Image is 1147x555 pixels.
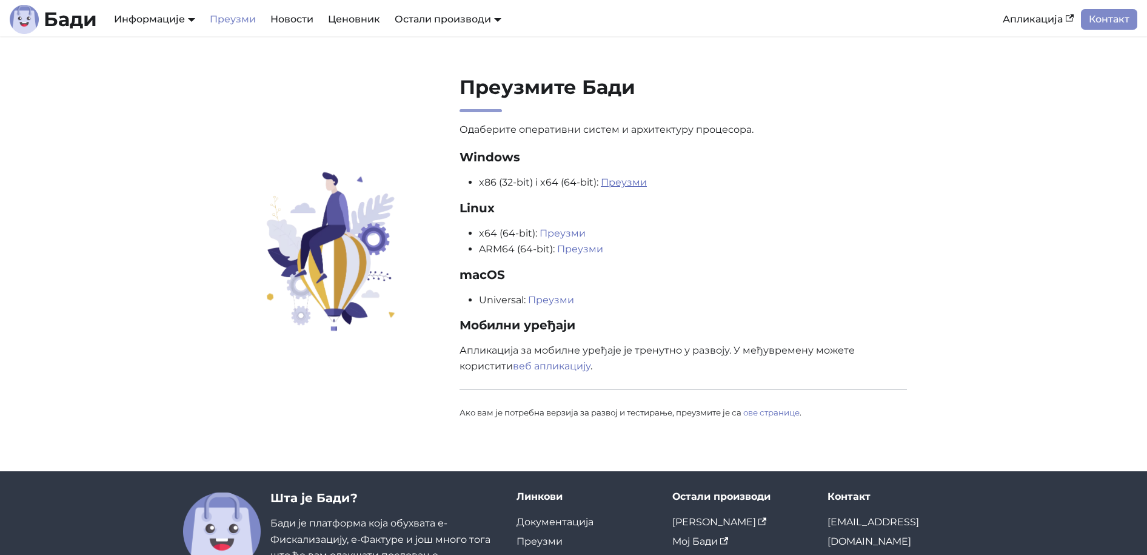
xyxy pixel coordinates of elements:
[528,294,574,306] a: Преузми
[517,516,594,528] a: Документација
[460,408,801,417] small: Ако вам је потребна верзија за развој и тестирање, преузмите је са .
[672,516,767,528] a: [PERSON_NAME]
[321,9,387,30] a: Ценовник
[479,241,907,257] li: ARM64 (64-bit):
[114,13,195,25] a: Информације
[828,516,919,547] a: [EMAIL_ADDRESS][DOMAIN_NAME]
[1081,9,1137,30] a: Контакт
[479,292,907,308] li: Universal:
[995,9,1081,30] a: Апликација
[270,491,497,506] h3: Шта је Бади?
[238,170,423,332] img: Преузмите Бади
[202,9,263,30] a: Преузми
[517,536,563,547] a: Преузми
[540,227,586,239] a: Преузми
[10,5,39,34] img: Лого
[517,491,653,503] div: Линкови
[460,267,907,283] h3: macOS
[672,536,729,547] a: Мој Бади
[743,408,800,417] a: ове странице
[601,177,647,188] a: Преузми
[44,10,97,29] b: Бади
[828,491,964,503] div: Контакт
[672,491,809,503] div: Остали производи
[479,175,907,190] li: x86 (32-bit) i x64 (64-bit):
[263,9,321,30] a: Новости
[460,75,907,112] h2: Преузмите Бади
[460,318,907,333] h3: Мобилни уређаји
[513,360,590,372] a: веб апликацију
[10,5,97,34] a: ЛогоБади
[395,13,501,25] a: Остали производи
[460,150,907,165] h3: Windows
[557,243,603,255] a: Преузми
[479,226,907,241] li: x64 (64-bit):
[460,122,907,138] p: Одаберите оперативни систем и архитектуру процесора.
[460,343,907,375] p: Апликација за мобилне уређаје је тренутно у развоју. У међувремену можете користити .
[460,201,907,216] h3: Linux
